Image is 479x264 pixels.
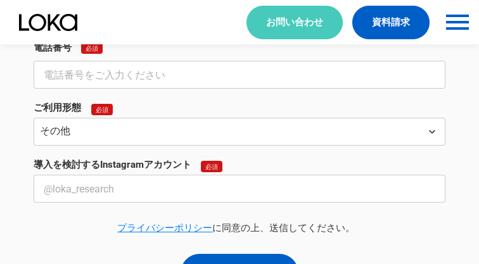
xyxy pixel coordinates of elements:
[117,222,212,234] a: プライバシーポリシー
[86,44,98,52] p: 必須
[27,222,445,235] p: に同意の上、送信してください。
[96,106,108,113] p: 必須
[205,163,218,170] p: 必須
[352,6,430,39] a: 資料請求
[442,7,473,37] button: menu
[34,101,81,115] p: ご利用形態
[34,61,445,89] input: 電話番号をご入力ください
[34,41,72,54] p: 電話番号
[34,158,191,172] p: 導入を検討するInstagramアカウント
[34,175,445,203] input: @loka_research
[246,6,343,39] a: お問い合わせ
